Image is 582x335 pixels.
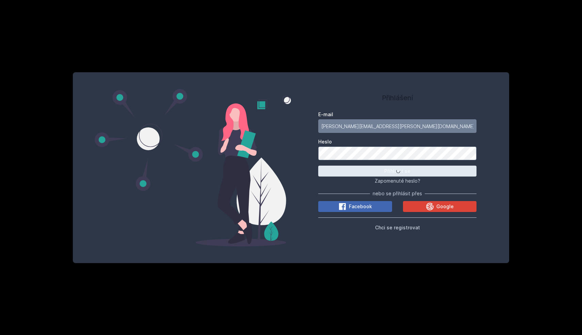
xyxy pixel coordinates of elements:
h1: Přihlášení [318,93,476,103]
span: nebo se přihlásit přes [373,190,422,197]
button: Facebook [318,201,392,212]
span: Facebook [349,203,372,210]
button: Google [403,201,477,212]
span: Google [436,203,454,210]
label: Heslo [318,138,476,145]
input: Tvoje e-mailová adresa [318,119,476,133]
span: Chci se registrovat [375,225,420,230]
span: Zapomenuté heslo? [375,178,420,184]
button: Chci se registrovat [375,223,420,231]
button: Přihlásit se [318,166,476,177]
label: E-mail [318,111,476,118]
